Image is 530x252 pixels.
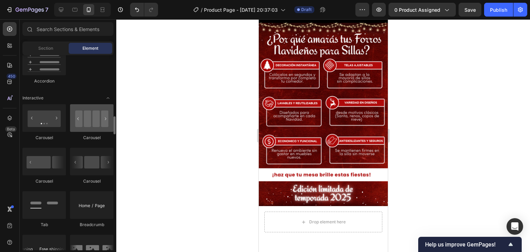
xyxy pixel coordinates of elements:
iframe: Design area [259,19,388,252]
div: 450 [7,74,17,79]
div: Carousel [70,178,114,184]
div: Open Intercom Messenger [507,218,523,235]
div: Publish [490,6,507,13]
p: 7 [45,6,48,14]
span: Draft [301,7,312,13]
div: Carousel [70,135,114,141]
button: Save [459,3,481,17]
div: Carousel [22,135,66,141]
button: 7 [3,3,51,17]
div: Carousel [22,178,66,184]
div: Accordion [22,78,66,84]
button: 0 product assigned [389,3,456,17]
span: / [201,6,203,13]
button: Publish [484,3,513,17]
div: Breadcrumb [70,222,114,228]
span: Interactive [22,95,43,101]
button: Show survey - Help us improve GemPages! [425,240,515,249]
span: Help us improve GemPages! [425,241,507,248]
span: Section [38,45,53,51]
input: Search Sections & Elements [22,22,114,36]
div: Undo/Redo [130,3,158,17]
span: Toggle open [102,93,114,104]
span: Product Page - [DATE] 20:37:03 [204,6,278,13]
span: 0 product assigned [394,6,440,13]
span: Element [82,45,98,51]
div: Beta [5,126,17,132]
div: Tab [22,222,66,228]
span: Save [464,7,476,13]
